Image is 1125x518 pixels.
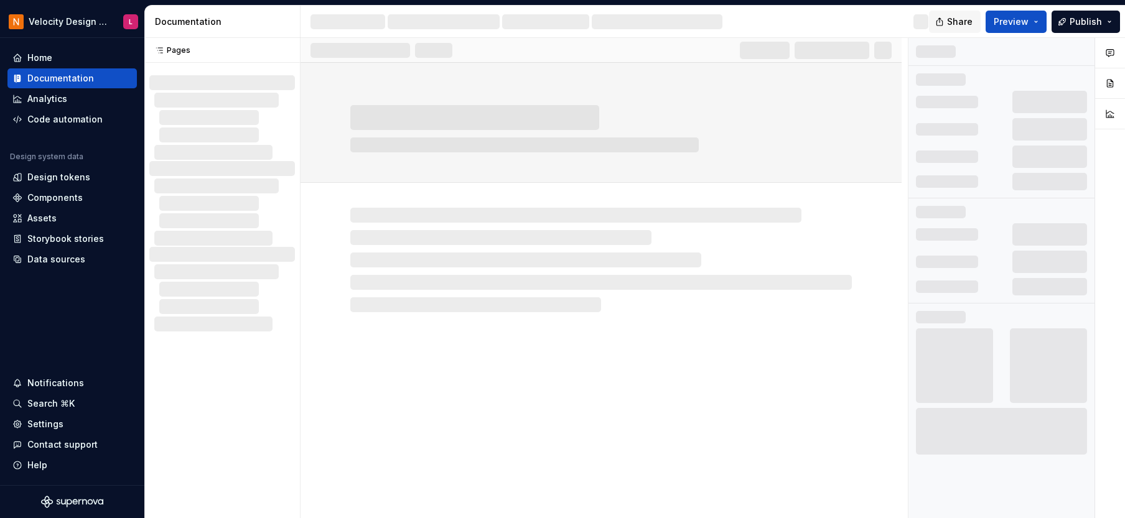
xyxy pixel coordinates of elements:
div: Analytics [27,93,67,105]
a: Code automation [7,109,137,129]
button: Velocity Design System by NAVEXL [2,8,142,35]
button: Notifications [7,373,137,393]
a: Documentation [7,68,137,88]
button: Search ⌘K [7,394,137,414]
div: Notifications [27,377,84,389]
a: Components [7,188,137,208]
a: Assets [7,208,137,228]
a: Home [7,48,137,68]
svg: Supernova Logo [41,496,103,508]
div: Data sources [27,253,85,266]
button: Publish [1052,11,1120,33]
div: Pages [149,45,190,55]
div: Documentation [155,16,295,28]
img: bb28370b-b938-4458-ba0e-c5bddf6d21d4.png [9,14,24,29]
span: Publish [1070,16,1102,28]
a: Settings [7,414,137,434]
div: Contact support [27,438,98,451]
div: Home [27,52,52,64]
button: Share [929,11,981,33]
div: Help [27,459,47,471]
div: Components [27,192,83,204]
div: Documentation [27,72,94,85]
a: Design tokens [7,167,137,187]
div: L [129,17,133,27]
div: Assets [27,212,57,224]
div: Design tokens [27,171,90,183]
div: Code automation [27,113,103,126]
a: Storybook stories [7,229,137,249]
button: Contact support [7,435,137,455]
div: Design system data [10,152,83,162]
span: Share [947,16,973,28]
a: Data sources [7,249,137,269]
button: Help [7,455,137,475]
div: Settings [27,418,63,430]
span: Preview [994,16,1029,28]
div: Storybook stories [27,233,104,245]
div: Velocity Design System by NAVEX [29,16,108,28]
a: Analytics [7,89,137,109]
div: Search ⌘K [27,397,75,410]
button: Preview [986,11,1047,33]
